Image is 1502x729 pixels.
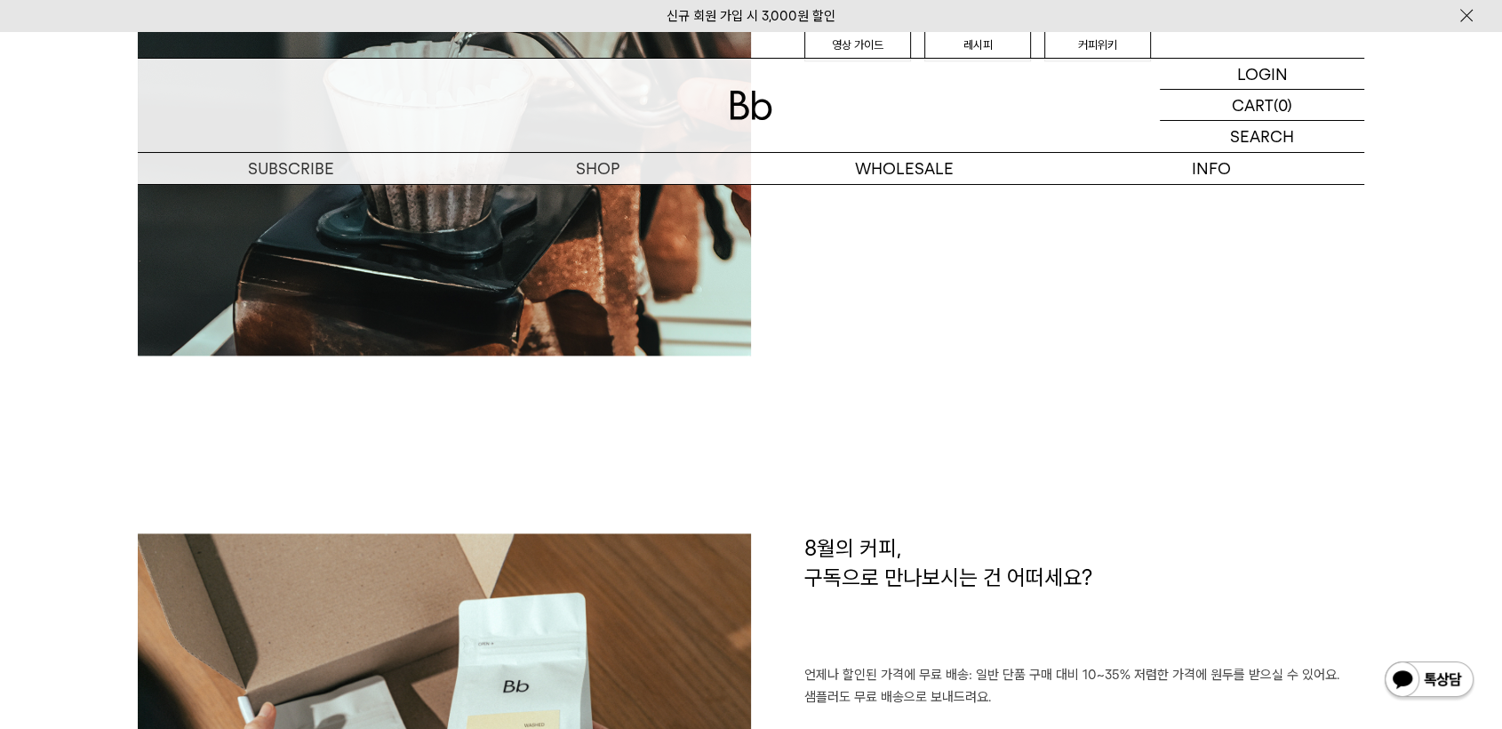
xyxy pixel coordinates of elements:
p: INFO [1058,153,1364,184]
p: SEARCH [1230,121,1294,152]
a: SHOP [444,153,751,184]
p: WHOLESALE [751,153,1058,184]
h1: 8월의 커피, 구독으로 만나보시는 건 어떠세요? [804,533,1364,664]
p: LOGIN [1237,59,1288,89]
p: (0) [1274,90,1292,120]
img: 카카오톡 채널 1:1 채팅 버튼 [1383,660,1475,702]
a: SUBSCRIBE [138,153,444,184]
img: 로고 [730,91,772,120]
p: 언제나 할인된 가격에 무료 배송: 일반 단품 구매 대비 10~35% 저렴한 가격에 원두를 받으실 수 있어요. 샘플러도 무료 배송으로 보내드려요. [804,664,1364,709]
a: 신규 회원 가입 시 3,000원 할인 [667,8,835,24]
p: CART [1232,90,1274,120]
a: LOGIN [1160,59,1364,90]
a: CART (0) [1160,90,1364,121]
